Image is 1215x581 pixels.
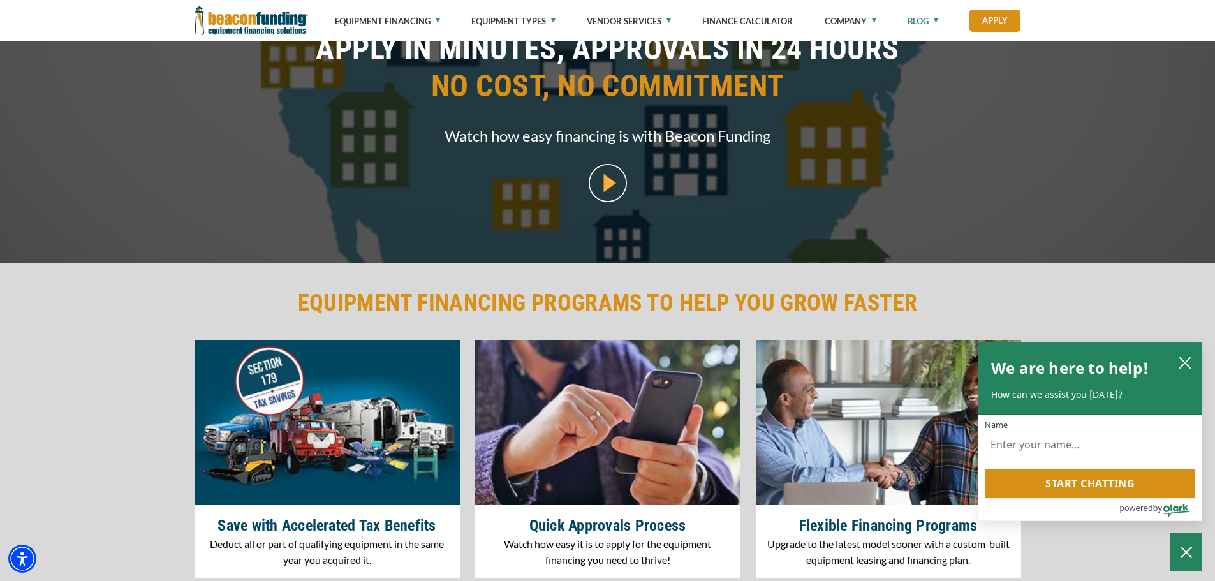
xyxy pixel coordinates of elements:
[1153,500,1162,516] span: by
[204,515,450,536] h4: Save with Accelerated Tax Benefits
[8,545,36,573] div: Accessibility Menu
[485,515,731,536] h4: Quick Approvals Process
[767,538,1010,566] span: Upgrade to the latest model sooner with a custom-built equipment leasing and financing plan.
[589,164,627,202] img: video modal pop-up play button
[475,340,740,505] img: How to Qualify
[969,10,1020,32] a: Apply
[985,469,1195,498] button: Start chatting
[991,355,1149,381] h2: We are here to help!
[504,538,711,566] span: Watch how easy it is to apply for the equipment financing you need to thrive!
[985,421,1195,429] label: Name
[195,340,460,505] img: Save with Accelerated Tax Benefits
[978,342,1202,522] div: olark chatbox
[1119,499,1202,520] a: Powered by Olark - open in a new tab
[756,340,1021,505] img: Flexible Financing Programs
[765,515,1012,536] h4: Flexible Financing Programs
[195,31,1021,114] h1: APPLY IN MINUTES, APPROVALS IN 24 HOURS
[195,288,1021,318] h2: EQUIPMENT FINANCING PROGRAMS TO HELP YOU GROW FASTER
[195,124,1021,148] span: Watch how easy financing is with Beacon Funding
[1119,500,1152,516] span: powered
[195,68,1021,105] span: NO COST, NO COMMITMENT
[985,432,1195,457] input: Name
[1175,353,1195,371] button: close chatbox
[991,388,1189,401] p: How can we assist you [DATE]?
[210,538,444,566] span: Deduct all or part of qualifying equipment in the same year you acquired it.
[1170,533,1202,571] button: Close Chatbox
